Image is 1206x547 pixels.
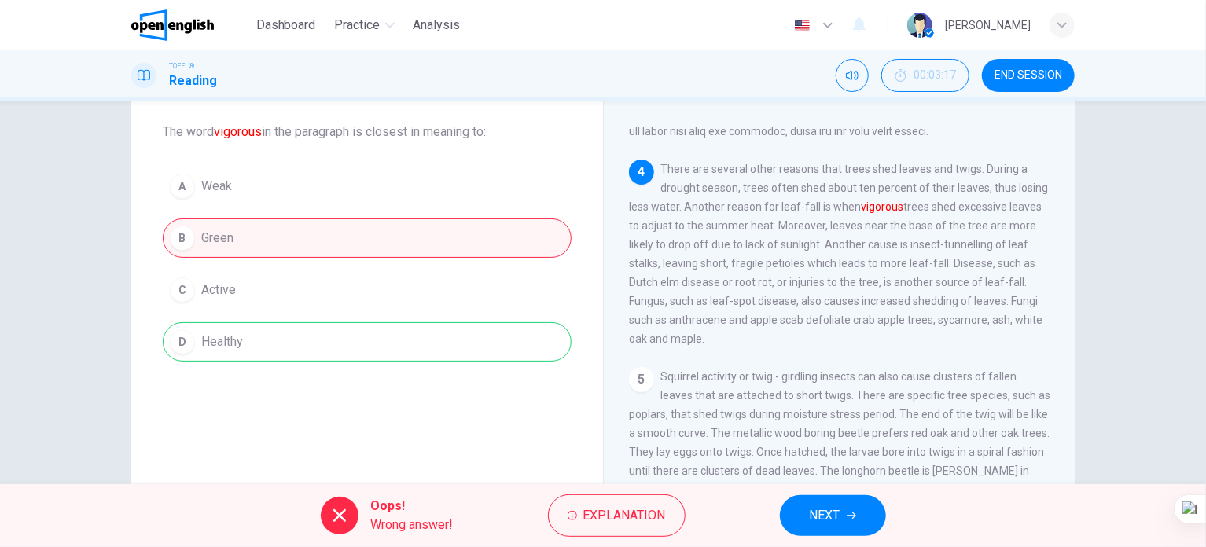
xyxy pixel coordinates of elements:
[371,516,454,534] span: Wrong answer!
[256,16,316,35] span: Dashboard
[995,69,1062,82] span: END SESSION
[881,59,969,92] button: 00:03:17
[629,160,654,185] div: 4
[131,9,250,41] a: OpenEnglish logo
[548,494,686,537] button: Explanation
[629,163,1048,345] span: There are several other reasons that trees shed leaves and twigs. During a drought season, trees ...
[250,11,322,39] button: Dashboard
[335,16,381,35] span: Practice
[163,123,572,141] span: The word in the paragraph is closest in meaning to:
[907,13,932,38] img: Profile picture
[792,20,812,31] img: en
[371,497,454,516] span: Oops!
[810,505,840,527] span: NEXT
[169,72,217,90] h1: Reading
[945,16,1031,35] div: [PERSON_NAME]
[131,9,214,41] img: OpenEnglish logo
[914,69,956,82] span: 00:03:17
[214,124,262,139] font: vigorous
[169,61,194,72] span: TOEFL®
[982,59,1075,92] button: END SESSION
[629,367,654,392] div: 5
[881,59,969,92] div: Hide
[836,59,869,92] div: Mute
[583,505,666,527] span: Explanation
[780,495,886,536] button: NEXT
[329,11,401,39] button: Practice
[414,16,461,35] span: Analysis
[861,200,903,213] font: vigorous
[407,11,467,39] button: Analysis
